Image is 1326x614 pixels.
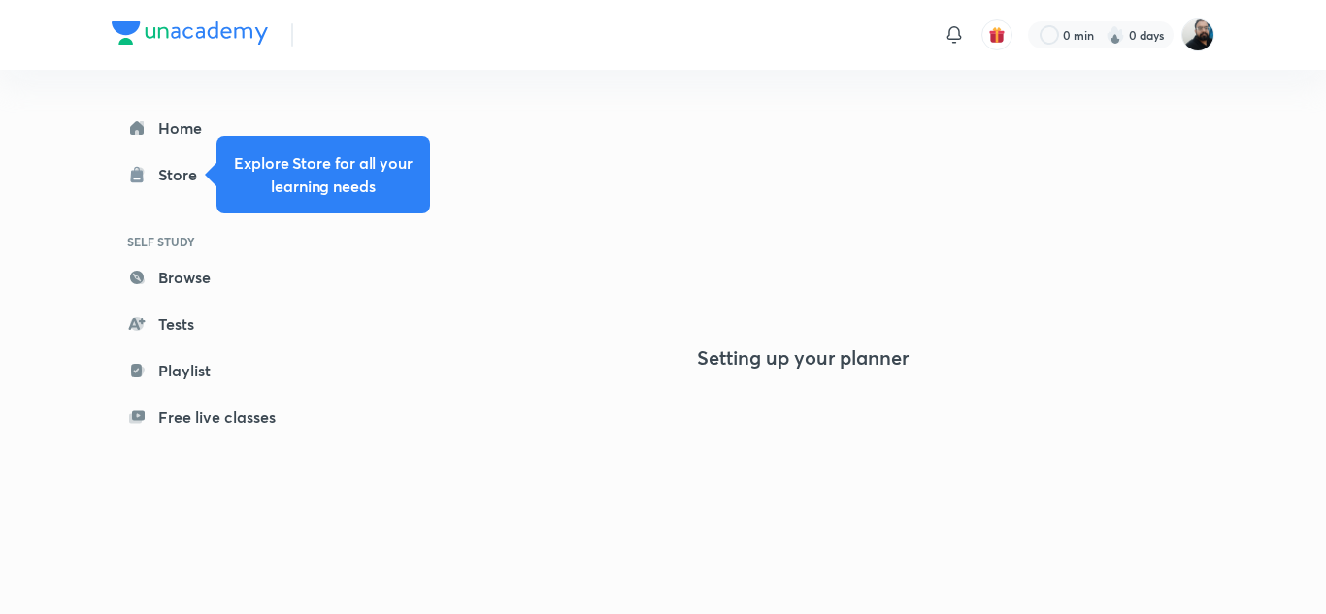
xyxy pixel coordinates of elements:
img: Sumit Kumar Agrawal [1181,18,1214,51]
a: Home [112,109,337,147]
a: Playlist [112,351,337,390]
a: Company Logo [112,21,268,49]
img: avatar [988,26,1006,44]
a: Browse [112,258,337,297]
h4: Setting up your planner [697,346,909,370]
a: Tests [112,305,337,343]
h5: Explore Store for all your learning needs [232,151,414,198]
img: streak [1106,25,1125,45]
img: Company Logo [112,21,268,45]
h6: SELF STUDY [112,225,337,258]
a: Store [112,155,337,194]
div: Store [158,163,209,186]
button: avatar [981,19,1012,50]
a: Free live classes [112,398,337,436]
